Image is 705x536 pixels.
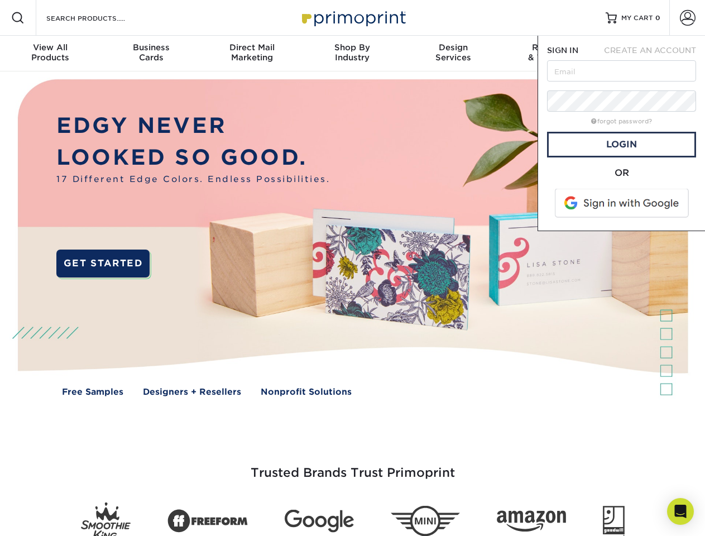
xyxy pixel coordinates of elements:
div: & Templates [503,42,604,63]
a: DesignServices [403,36,503,71]
span: Shop By [302,42,402,52]
input: Email [547,60,696,82]
a: GET STARTED [56,250,150,277]
a: Free Samples [62,386,123,399]
a: Shop ByIndustry [302,36,402,71]
input: SEARCH PRODUCTS..... [45,11,154,25]
div: Marketing [202,42,302,63]
div: Services [403,42,503,63]
div: Open Intercom Messenger [667,498,694,525]
div: OR [547,166,696,180]
span: Resources [503,42,604,52]
span: MY CART [621,13,653,23]
img: Google [285,510,354,533]
span: 0 [655,14,660,22]
span: Business [100,42,201,52]
div: Cards [100,42,201,63]
h3: Trusted Brands Trust Primoprint [26,439,679,494]
img: Goodwill [603,506,625,536]
img: Primoprint [297,6,409,30]
span: 17 Different Edge Colors. Endless Possibilities. [56,173,330,186]
span: Direct Mail [202,42,302,52]
a: Login [547,132,696,157]
div: Industry [302,42,402,63]
a: Resources& Templates [503,36,604,71]
span: SIGN IN [547,46,578,55]
a: Direct MailMarketing [202,36,302,71]
a: BusinessCards [100,36,201,71]
iframe: Google Customer Reviews [3,502,95,532]
span: Design [403,42,503,52]
span: CREATE AN ACCOUNT [604,46,696,55]
p: LOOKED SO GOOD. [56,142,330,174]
img: Amazon [497,511,566,532]
a: Designers + Resellers [143,386,241,399]
p: EDGY NEVER [56,110,330,142]
a: Nonprofit Solutions [261,386,352,399]
a: forgot password? [591,118,652,125]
